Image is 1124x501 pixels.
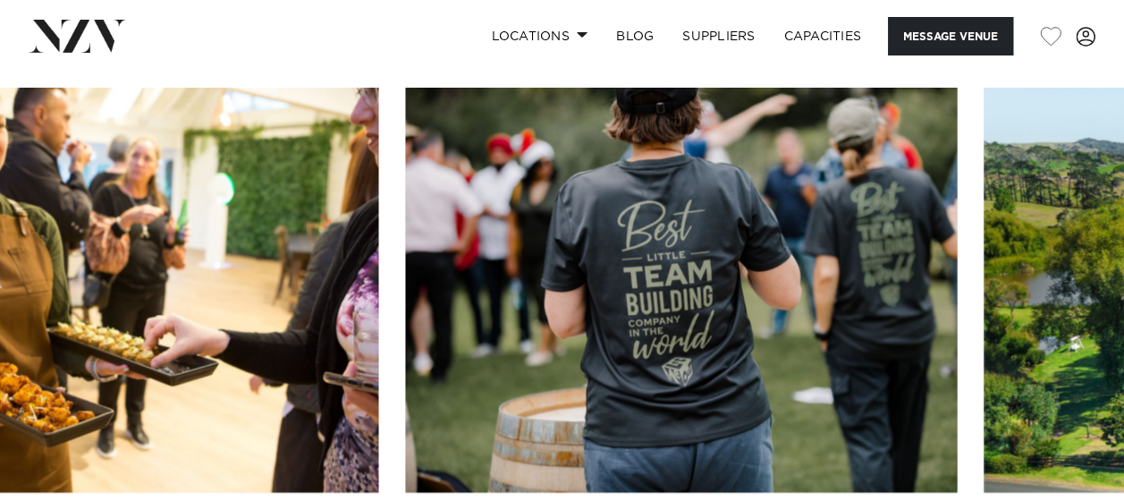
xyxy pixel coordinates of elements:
[29,20,126,52] img: nzv-logo.png
[477,17,602,55] a: Locations
[602,17,668,55] a: BLOG
[888,17,1013,55] button: Message Venue
[668,17,769,55] a: SUPPLIERS
[770,17,876,55] a: Capacities
[405,88,957,493] swiper-slide: 2 / 30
